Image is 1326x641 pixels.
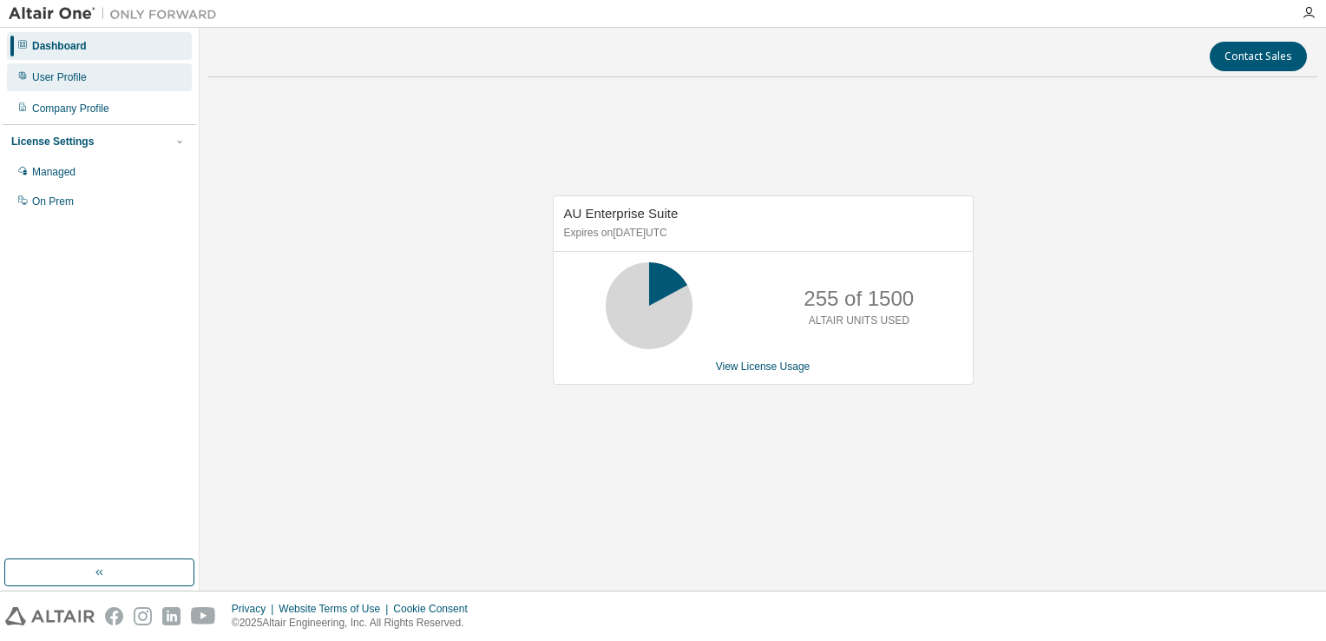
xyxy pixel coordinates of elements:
[134,607,152,625] img: instagram.svg
[191,607,216,625] img: youtube.svg
[564,206,679,221] span: AU Enterprise Suite
[32,165,75,179] div: Managed
[162,607,181,625] img: linkedin.svg
[232,602,279,616] div: Privacy
[1210,42,1307,71] button: Contact Sales
[9,5,226,23] img: Altair One
[232,616,478,631] p: © 2025 Altair Engineering, Inc. All Rights Reserved.
[32,39,87,53] div: Dashboard
[564,226,958,241] p: Expires on [DATE] UTC
[393,602,477,616] div: Cookie Consent
[105,607,123,625] img: facebook.svg
[804,284,914,314] p: 255 of 1500
[32,195,74,208] div: On Prem
[32,102,109,116] div: Company Profile
[279,602,393,616] div: Website Terms of Use
[32,70,87,84] div: User Profile
[11,135,94,149] div: License Settings
[809,314,909,328] p: ALTAIR UNITS USED
[716,360,811,373] a: View License Usage
[5,607,95,625] img: altair_logo.svg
